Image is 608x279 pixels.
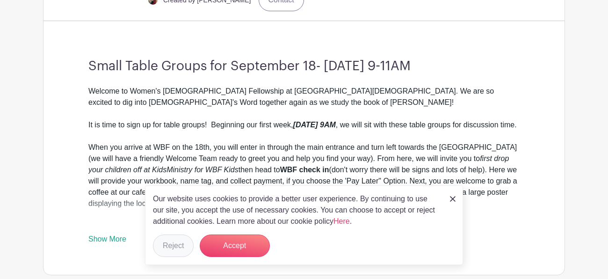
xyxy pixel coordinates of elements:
[333,217,350,225] a: Here
[88,59,520,74] h3: Small Table Groups for September 18- [DATE] 9-11AM
[450,196,456,202] img: close_button-5f87c8562297e5c2d7936805f587ecaba9071eb48480494691a3f1689db116b3.svg
[293,121,336,129] em: [DATE] 9AM
[153,193,440,227] p: Our website uses cookies to provide a better user experience. By continuing to use our site, you ...
[88,235,126,247] a: Show More
[280,166,329,174] strong: WBF check in
[200,235,270,257] button: Accept
[88,86,520,220] div: Welcome to Women's [DEMOGRAPHIC_DATA] Fellowship at [GEOGRAPHIC_DATA][DEMOGRAPHIC_DATA]. We are s...
[88,222,315,230] strong: As you sign up for table groups, we encourage you to consider:
[88,154,509,174] em: first drop your children off at KidsMinistry for WBF Kids
[153,235,194,257] button: Reject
